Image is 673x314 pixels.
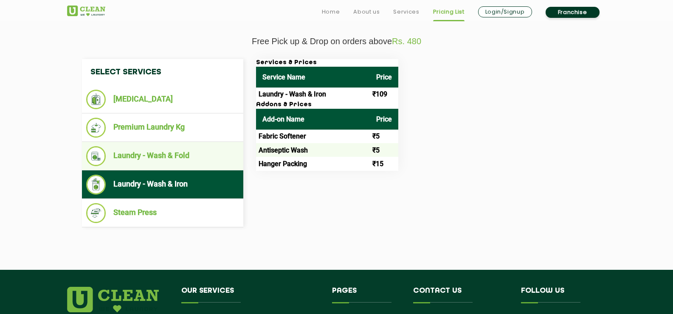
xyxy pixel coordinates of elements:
li: Premium Laundry Kg [86,118,239,138]
h4: Follow us [521,287,596,303]
th: Price [370,109,398,130]
h4: Select Services [82,59,243,85]
td: Antiseptic Wash [256,143,370,157]
th: Price [370,67,398,88]
img: Dry Cleaning [86,90,106,109]
th: Add-on Name [256,109,370,130]
h4: Contact us [413,287,508,303]
a: Home [322,7,340,17]
img: logo.png [67,287,159,312]
td: ₹5 [370,130,398,143]
th: Service Name [256,67,370,88]
img: Premium Laundry Kg [86,118,106,138]
img: Steam Press [86,203,106,223]
td: Hanger Packing [256,157,370,170]
span: Rs. 480 [392,37,421,46]
img: Laundry - Wash & Fold [86,146,106,166]
td: ₹5 [370,143,398,157]
a: Login/Signup [478,6,532,17]
td: Laundry - Wash & Iron [256,88,370,101]
h3: Addons & Prices [256,101,398,109]
td: ₹109 [370,88,398,101]
img: Laundry - Wash & Iron [86,175,106,195]
h4: Our Services [181,287,320,303]
a: About us [353,7,380,17]
img: UClean Laundry and Dry Cleaning [67,6,105,16]
a: Services [393,7,419,17]
li: Steam Press [86,203,239,223]
p: Free Pick up & Drop on orders above [67,37,606,46]
li: Laundry - Wash & Iron [86,175,239,195]
a: Franchise [546,7,600,18]
td: Fabric Softener [256,130,370,143]
td: ₹15 [370,157,398,170]
li: Laundry - Wash & Fold [86,146,239,166]
li: [MEDICAL_DATA] [86,90,239,109]
a: Pricing List [433,7,465,17]
h3: Services & Prices [256,59,398,67]
h4: Pages [332,287,400,303]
